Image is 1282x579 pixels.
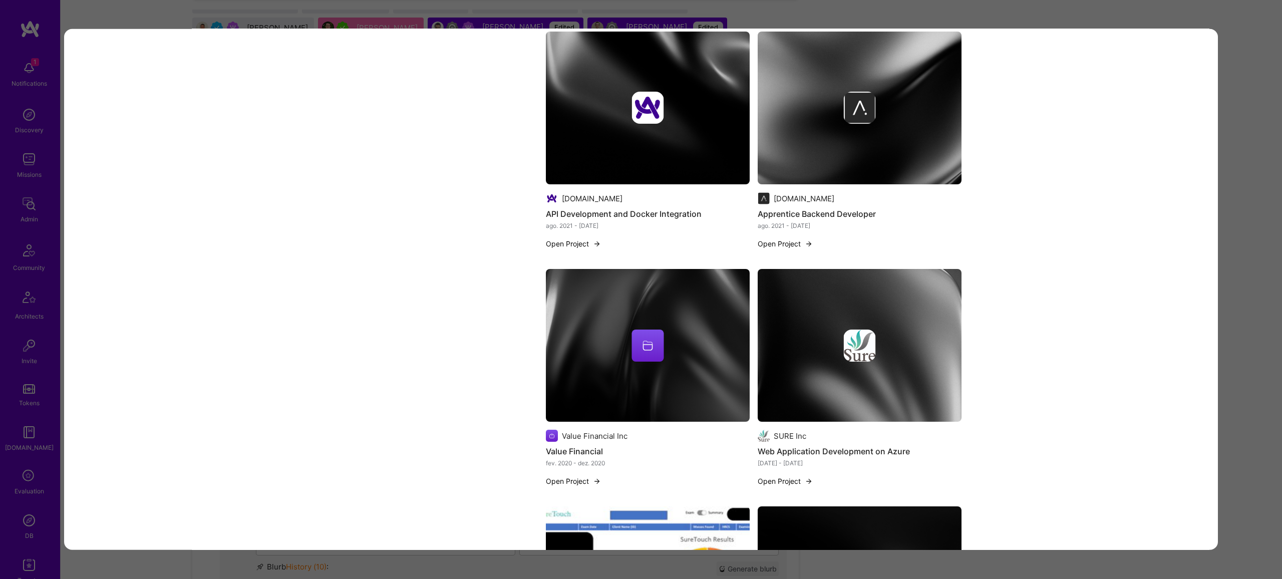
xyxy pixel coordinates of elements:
[593,477,601,485] img: arrow-right
[546,430,558,442] img: Company logo
[593,239,601,247] img: arrow-right
[774,431,806,441] div: SURE Inc
[64,29,1218,550] div: modal
[562,193,622,203] div: [DOMAIN_NAME]
[758,476,813,486] button: Open Project
[758,192,770,204] img: Company logo
[758,32,961,184] img: cover
[758,220,961,231] div: ago. 2021 - [DATE]
[546,207,750,220] h4: API Development and Docker Integration
[546,269,750,422] img: cover
[546,238,601,249] button: Open Project
[632,92,664,124] img: Company logo
[758,430,770,442] img: Company logo
[546,476,601,486] button: Open Project
[758,458,961,468] div: [DATE] - [DATE]
[758,445,961,458] h4: Web Application Development on Azure
[546,192,558,204] img: Company logo
[844,92,876,124] img: Company logo
[546,32,750,184] img: cover
[758,269,961,422] img: cover
[546,445,750,458] h4: Value Financial
[546,220,750,231] div: ago. 2021 - [DATE]
[844,330,876,362] img: Company logo
[805,239,813,247] img: arrow-right
[562,431,627,441] div: Value Financial Inc
[774,193,834,203] div: [DOMAIN_NAME]
[546,458,750,468] div: fev. 2020 - dez. 2020
[758,207,961,220] h4: Apprentice Backend Developer
[805,477,813,485] img: arrow-right
[758,238,813,249] button: Open Project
